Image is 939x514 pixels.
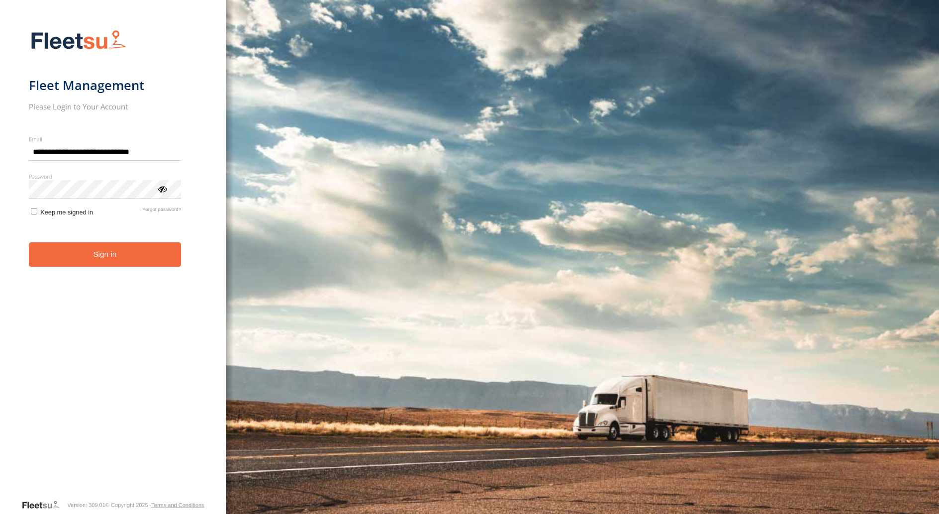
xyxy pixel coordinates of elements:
[29,77,182,94] h1: Fleet Management
[21,500,67,510] a: Visit our Website
[29,135,182,143] label: Email
[105,502,204,508] div: © Copyright 2025 -
[29,173,182,180] label: Password
[29,242,182,267] button: Sign in
[31,208,37,214] input: Keep me signed in
[157,184,167,194] div: ViewPassword
[142,206,181,216] a: Forgot password?
[29,102,182,111] h2: Please Login to Your Account
[67,502,105,508] div: Version: 309.01
[40,208,93,216] span: Keep me signed in
[29,24,197,499] form: main
[29,28,128,53] img: Fleetsu
[151,502,204,508] a: Terms and Conditions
